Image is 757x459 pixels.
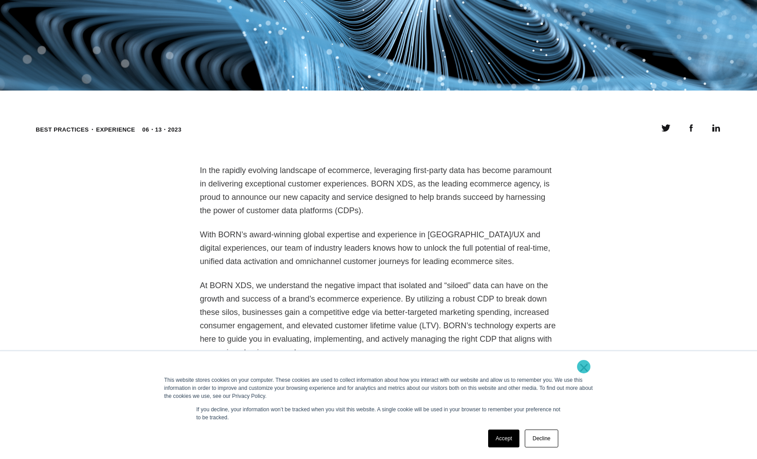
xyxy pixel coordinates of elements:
[96,126,135,133] a: Experience
[579,364,590,372] a: ×
[142,125,182,134] time: 06・13・2023
[200,164,557,217] p: In the rapidly evolving landscape of ecommerce, leveraging first-party data has become paramount ...
[488,430,520,447] a: Accept
[164,376,593,400] div: This website stores cookies on your computer. These cookies are used to collect information about...
[200,228,557,268] p: With BORN’s award-winning global expertise and experience in [GEOGRAPHIC_DATA]/UX and digital exp...
[36,126,89,133] a: Best practices
[200,279,557,359] p: At BORN XDS, we understand the negative impact that isolated and “siloed” data can have on the gr...
[525,430,558,447] a: Decline
[197,405,561,422] p: If you decline, your information won’t be tracked when you visit this website. A single cookie wi...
